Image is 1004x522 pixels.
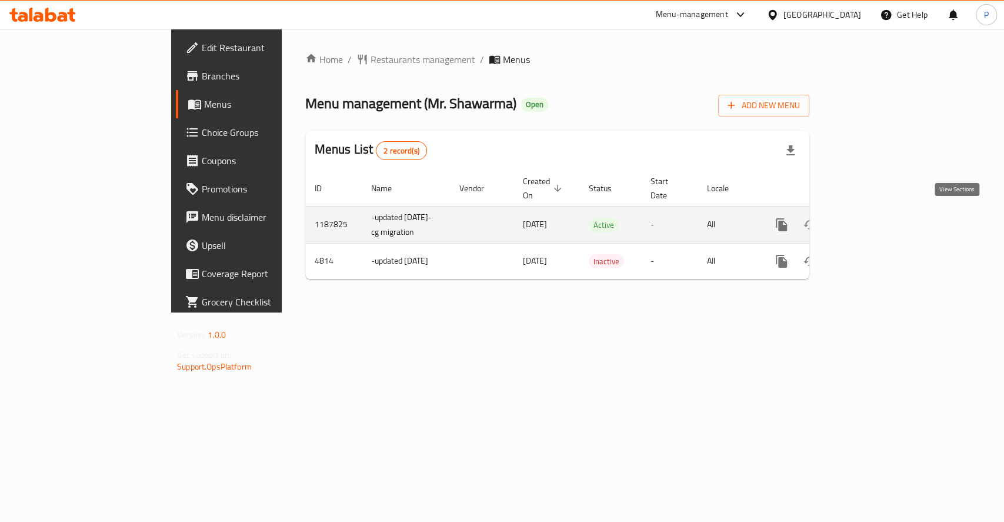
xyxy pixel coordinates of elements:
[651,174,683,202] span: Start Date
[480,52,484,67] li: /
[698,243,758,279] td: All
[698,206,758,243] td: All
[589,181,627,195] span: Status
[177,359,252,374] a: Support.OpsPlatform
[523,174,565,202] span: Created On
[204,97,329,111] span: Menus
[176,203,339,231] a: Menu disclaimer
[718,95,809,117] button: Add New Menu
[202,267,329,281] span: Coverage Report
[202,69,329,83] span: Branches
[371,52,475,67] span: Restaurants management
[202,238,329,252] span: Upsell
[776,137,805,165] div: Export file
[656,8,728,22] div: Menu-management
[177,327,206,343] span: Version:
[371,181,407,195] span: Name
[503,52,530,67] span: Menus
[176,288,339,316] a: Grocery Checklist
[521,99,548,109] span: Open
[641,206,698,243] td: -
[376,145,426,157] span: 2 record(s)
[177,347,231,363] span: Get support on:
[459,181,499,195] span: Vendor
[176,62,339,90] a: Branches
[796,247,824,275] button: Change Status
[523,253,547,268] span: [DATE]
[521,98,548,112] div: Open
[768,211,796,239] button: more
[208,327,226,343] span: 1.0.0
[202,210,329,224] span: Menu disclaimer
[176,118,339,147] a: Choice Groups
[176,175,339,203] a: Promotions
[176,231,339,260] a: Upsell
[589,218,619,232] span: Active
[707,181,744,195] span: Locale
[589,255,624,268] span: Inactive
[315,141,427,160] h2: Menus List
[362,243,450,279] td: -updated [DATE]
[641,243,698,279] td: -
[305,90,516,117] span: Menu management ( Mr. Shawarma )
[348,52,352,67] li: /
[176,34,339,62] a: Edit Restaurant
[315,181,337,195] span: ID
[796,211,824,239] button: Change Status
[728,98,800,113] span: Add New Menu
[768,247,796,275] button: more
[589,254,624,268] div: Inactive
[176,90,339,118] a: Menus
[202,125,329,139] span: Choice Groups
[356,52,475,67] a: Restaurants management
[176,147,339,175] a: Coupons
[202,182,329,196] span: Promotions
[376,141,427,160] div: Total records count
[783,8,861,21] div: [GEOGRAPHIC_DATA]
[758,171,890,207] th: Actions
[202,41,329,55] span: Edit Restaurant
[202,154,329,168] span: Coupons
[984,8,989,21] span: P
[362,206,450,243] td: -updated [DATE]-cg migration
[176,260,339,288] a: Coverage Report
[305,171,890,280] table: enhanced table
[305,52,809,67] nav: breadcrumb
[523,217,547,232] span: [DATE]
[202,295,329,309] span: Grocery Checklist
